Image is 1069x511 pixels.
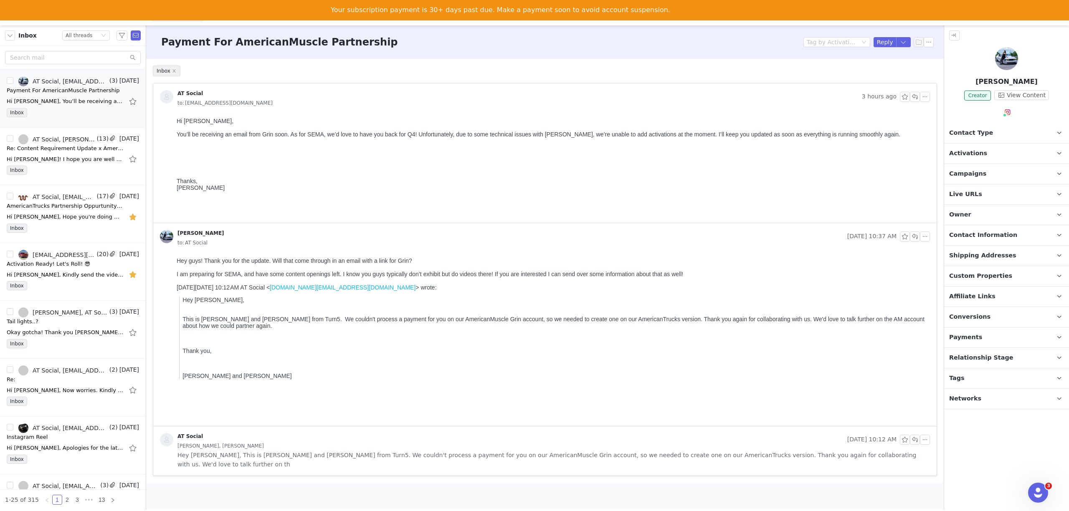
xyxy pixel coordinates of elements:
[9,55,753,75] p: This is [PERSON_NAME] and [PERSON_NAME] from Turn5. We couldn't process a payment for you on our ...
[7,444,124,452] div: Hi Jackelyn, Apologies for the late response. Yes, once approved. Thanks, Kim
[108,307,118,316] span: (3)
[177,98,273,108] span: [EMAIL_ADDRESS][DOMAIN_NAME]
[63,495,72,504] a: 2
[96,30,242,37] a: [DOMAIN_NAME][EMAIL_ADDRESS][DOMAIN_NAME]
[110,498,115,503] i: icon: right
[33,367,108,374] div: AT Social, [EMAIL_ADDRESS][DOMAIN_NAME]
[7,375,15,384] div: Re:
[13,40,130,56] div: In the meantime, please let us know if you need other assistance.
[72,495,82,505] li: 3
[7,202,124,210] div: AmericanTrucks Partnership Oppurtunity🚜sick_sick_sick
[7,260,90,268] div: Activation Ready! Let's Roll! 😎
[33,252,95,258] div: [EMAIL_ADDRESS][DOMAIN_NAME], AT Social
[41,10,83,19] p: Active 30m ago
[153,223,937,254] div: [PERSON_NAME] [DATE] 10:37 AMto:AT Social
[9,43,753,49] p: Hey [PERSON_NAME],
[807,38,856,46] div: Tag by Activation
[177,441,264,451] span: [PERSON_NAME], [PERSON_NAME]
[66,31,92,40] div: All threads
[18,481,99,491] a: AT Social, [EMAIL_ADDRESS][DOMAIN_NAME]
[160,90,173,103] img: placeholder-contacts.jpeg
[994,90,1049,100] button: View Content
[108,423,118,432] span: (2)
[33,194,95,200] div: AT Social, [EMAIL_ADDRESS][DOMAIN_NAME]
[53,273,60,280] button: Start recording
[7,256,160,270] textarea: Message…
[52,495,62,505] li: 1
[153,83,937,114] div: AT Social 3 hours agoto:[EMAIL_ADDRESS][DOMAIN_NAME]
[7,281,27,290] span: Inbox
[18,192,95,202] a: AT Social, [EMAIL_ADDRESS][DOMAIN_NAME]
[40,273,46,280] button: Gif picker
[46,28,121,46] a: Customer Ticket
[33,136,95,143] div: AT Social, [PERSON_NAME]
[861,40,866,45] i: icon: down
[3,3,753,10] div: Hey guys! Thank you for the update. Will that come through in an email with a link for Grin?
[847,232,897,242] span: [DATE] 10:37 AM
[995,47,1018,70] img: Morgan Oldham
[131,3,147,19] button: Home
[161,35,398,50] h3: Payment For AmericanMuscle Partnership
[172,69,176,73] i: icon: close
[5,495,39,505] li: 1-25 of 315
[7,224,27,233] span: Inbox
[7,249,160,290] div: Joel says…
[7,339,27,348] span: Inbox
[7,155,124,164] div: Hi Kim! I hope you are well and things are going good for American Trucks! I wanted to see if you...
[7,328,124,337] div: Okay gotcha! Thank you Kyler sent this On Sep 19, 2025, at 8:38 AM, AT Social <americantrucks.soc...
[3,30,753,37] div: [DATE][DATE] 10:12 AM AT Social < > wrote:
[18,365,108,375] a: AT Social, [EMAIL_ADDRESS][DOMAIN_NAME]
[64,34,114,40] span: Customer Ticket
[949,312,990,322] span: Conversions
[42,495,52,505] li: Previous Page
[18,76,108,86] a: AT Social, [EMAIL_ADDRESS][DOMAIN_NAME]
[949,128,993,138] span: Contact Type
[7,249,137,275] div: Sure! Added you to the mentioned ticket
[949,272,1012,281] span: Custom Properties
[3,17,753,37] div: I am preparing for SEMA, and have some content openings left. I know you guys typically don’t exh...
[33,425,108,431] div: AT Social, [EMAIL_ADDRESS][DOMAIN_NAME]
[7,397,27,406] span: Inbox
[153,65,180,76] span: Inbox
[949,251,1016,260] span: Shipping Addresses
[18,423,28,433] img: a5423905-429f-43be-ae0b-87eab2dfac0c.jpg
[33,78,108,85] div: AT Social, [EMAIL_ADDRESS][DOMAIN_NAME]
[13,147,130,188] div: It appears that we received another ticket # 37147302 about the missing activation for AM. We als...
[964,91,991,101] span: Creator
[5,51,141,64] input: Search mail
[160,433,173,446] img: placeholder-contacts.jpeg
[949,353,1013,362] span: Relationship Stage
[949,169,986,179] span: Campaigns
[7,271,124,279] div: Hi Ignacio, Kindly send the vides for review n your Grin link. You can find your tasks here: http...
[7,68,160,117] div: Kim says…
[862,92,897,102] span: 3 hours ago
[82,495,96,505] li: Next 3 Pages
[7,118,137,193] div: Hi [PERSON_NAME],Thank you for your response.It appears that we received another ticket # 3714730...
[53,495,62,504] a: 1
[101,33,106,39] i: icon: down
[30,200,160,242] div: Awesome! Kindly please keep me in the loop on this.Thanks,[PERSON_NAME]
[108,76,118,85] span: (3)
[108,365,118,374] span: (2)
[160,90,203,103] a: AT Social
[160,230,173,243] img: 9ebe893f-becf-49a9-9609-907d0a62d10f--s.jpg
[3,3,753,77] p: Hi [PERSON_NAME], You’ll be receiving an email from Grin soon. As for SEMA, we’d love to have you...
[847,435,897,445] span: [DATE] 10:12 AM
[177,90,203,97] div: AT Social
[7,86,120,95] div: Payment For AmericanMuscle Partnership
[949,374,965,383] span: Tags
[949,149,987,158] span: Activations
[26,273,33,280] button: Emoji picker
[331,19,382,28] a: View Invoices
[944,77,1069,87] p: [PERSON_NAME]
[37,205,154,237] div: Awesome! Kindly please keep me in the loop on this. Thanks, [PERSON_NAME]
[7,200,160,249] div: Kim says…
[177,433,203,440] div: AT Social
[9,93,753,100] p: Thank you,
[7,386,124,395] div: Hi Robbie, Now worries. Kindly let me know how it goes. Thanks, Kim
[7,433,48,441] div: Instagram Reel
[18,31,37,40] span: Inbox
[1004,109,1011,116] img: instagram.svg
[18,423,108,433] a: AT Social, [EMAIL_ADDRESS][DOMAIN_NAME]
[7,166,27,175] span: Inbox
